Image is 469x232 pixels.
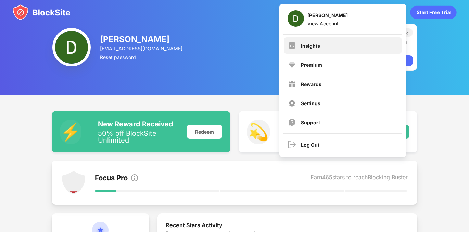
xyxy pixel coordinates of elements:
img: points-level-1.svg [61,170,86,195]
img: menu-insights.svg [288,41,296,50]
div: Rewards [301,81,321,87]
img: support.svg [288,118,296,126]
img: logout.svg [288,141,296,149]
div: [PERSON_NAME] [100,34,183,44]
div: Earn 465 stars to reach Blocking Buster [310,174,408,183]
div: Support [301,120,320,125]
img: ACg8ocLCRyv_j2eXJ1QkJka2Tjtnb8yeFyumulo5cFitL3CsESCfVA=s96-c [52,28,91,66]
div: animation [410,5,457,19]
div: Focus Pro [95,174,128,183]
div: Log Out [301,142,319,148]
img: info.svg [130,174,139,182]
div: Premium [301,62,322,68]
div: [PERSON_NAME] [307,12,348,21]
div: [EMAIL_ADDRESS][DOMAIN_NAME] [100,46,183,51]
img: blocksite-icon.svg [12,4,71,21]
div: Reset password [100,54,183,60]
div: Recent Stars Activity [166,222,409,230]
div: Insights [301,43,320,49]
img: ACg8ocLCRyv_j2eXJ1QkJka2Tjtnb8yeFyumulo5cFitL3CsESCfVA=s96-c [288,10,304,27]
div: Settings [301,100,320,106]
img: premium.svg [288,61,296,69]
div: New Reward Received [98,120,179,128]
div: ⚡️ [60,120,81,144]
div: 💫 [247,120,270,144]
img: menu-settings.svg [288,99,296,107]
img: menu-rewards.svg [288,80,296,88]
div: View Account [307,21,348,26]
div: 50% off BlockSite Unlimited [98,130,179,144]
div: Redeem [187,125,222,139]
